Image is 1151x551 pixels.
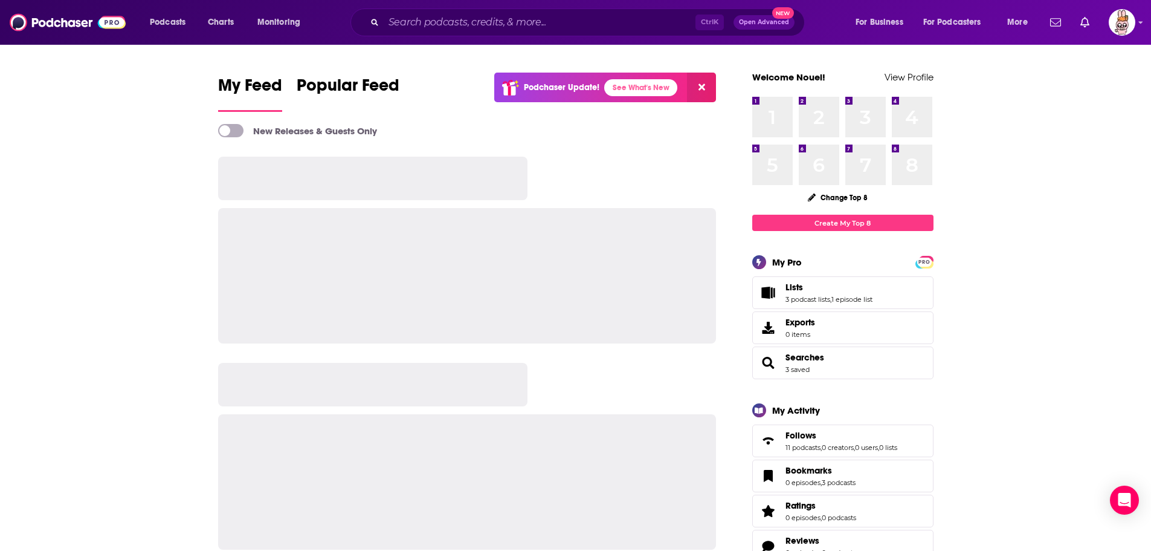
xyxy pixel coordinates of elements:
span: For Business [856,14,903,31]
span: New [772,7,794,19]
span: More [1007,14,1028,31]
div: My Pro [772,256,802,268]
a: Reviews [785,535,856,546]
button: open menu [999,13,1043,32]
span: Searches [752,347,933,379]
span: Popular Feed [297,75,399,103]
span: Open Advanced [739,19,789,25]
button: open menu [915,13,999,32]
a: 3 podcasts [822,478,856,487]
a: 0 episodes [785,514,821,522]
a: See What's New [604,79,677,96]
div: My Activity [772,405,820,416]
img: Podchaser - Follow, Share and Rate Podcasts [10,11,126,34]
a: 3 saved [785,365,810,374]
span: , [878,443,879,452]
span: Follows [752,425,933,457]
a: Show notifications dropdown [1045,12,1066,33]
span: Ratings [785,500,816,511]
span: My Feed [218,75,282,103]
span: Charts [208,14,234,31]
span: Reviews [785,535,819,546]
a: View Profile [885,71,933,83]
span: , [854,443,855,452]
button: Change Top 8 [801,190,875,205]
span: Exports [785,317,815,328]
span: Podcasts [150,14,185,31]
div: Search podcasts, credits, & more... [362,8,816,36]
span: Bookmarks [785,465,832,476]
a: Ratings [756,503,781,520]
span: Lists [752,276,933,309]
span: Ctrl K [695,15,724,30]
button: open menu [141,13,201,32]
div: Open Intercom Messenger [1110,486,1139,515]
a: Lists [756,284,781,301]
img: User Profile [1109,9,1135,36]
a: Searches [756,354,781,371]
a: Popular Feed [297,75,399,112]
span: , [821,478,822,487]
a: Create My Top 8 [752,215,933,231]
a: Searches [785,352,824,363]
button: Open AdvancedNew [733,15,795,30]
a: Welcome Nouel! [752,71,825,83]
a: Ratings [785,500,856,511]
a: Lists [785,282,872,293]
a: 0 lists [879,443,897,452]
a: Bookmarks [785,465,856,476]
a: 1 episode list [831,295,872,304]
a: 11 podcasts [785,443,821,452]
span: Monitoring [257,14,300,31]
a: PRO [917,257,932,266]
a: Show notifications dropdown [1075,12,1094,33]
a: New Releases & Guests Only [218,124,377,137]
button: open menu [249,13,316,32]
button: Show profile menu [1109,9,1135,36]
span: 0 items [785,330,815,339]
span: Follows [785,430,816,441]
span: For Podcasters [923,14,981,31]
a: Bookmarks [756,468,781,484]
span: , [830,295,831,304]
a: Exports [752,311,933,344]
span: Ratings [752,495,933,527]
a: Follows [785,430,897,441]
span: Lists [785,282,803,293]
button: open menu [847,13,918,32]
a: My Feed [218,75,282,112]
span: Exports [756,319,781,336]
a: 0 users [855,443,878,452]
span: , [821,443,822,452]
input: Search podcasts, credits, & more... [384,13,695,32]
a: Follows [756,432,781,449]
a: 3 podcast lists [785,295,830,304]
p: Podchaser Update! [524,82,599,93]
span: Logged in as Nouel [1109,9,1135,36]
span: , [821,514,822,522]
span: Bookmarks [752,460,933,492]
a: Charts [200,13,241,32]
a: 0 episodes [785,478,821,487]
a: 0 podcasts [822,514,856,522]
a: 0 creators [822,443,854,452]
